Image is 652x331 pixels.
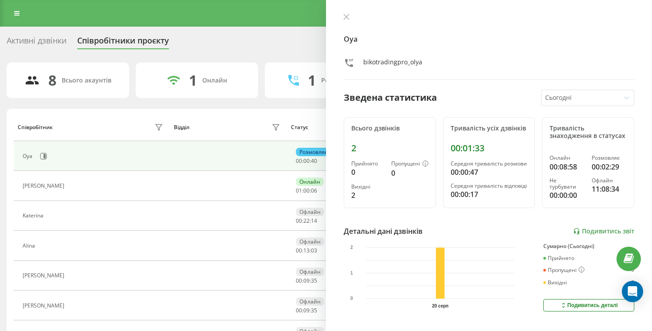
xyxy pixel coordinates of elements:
div: Вихідні [543,280,567,286]
span: 03 [311,247,317,254]
div: Прийнято [543,255,574,261]
div: 00:01:33 [451,143,528,154]
div: 2 [351,190,384,201]
div: Всього акаунтів [62,77,111,84]
div: Подивитись деталі [560,302,618,309]
span: 22 [303,217,310,225]
div: Офлайн [296,208,324,216]
span: 00 [296,247,302,254]
text: 0 [350,296,353,301]
div: Розмовляє [592,155,627,161]
div: : : [296,188,317,194]
a: Подивитись звіт [573,228,634,235]
span: 06 [311,187,317,194]
div: Зведена статистика [344,91,437,104]
div: : : [296,158,317,164]
div: Тривалість усіх дзвінків [451,125,528,132]
span: 09 [303,277,310,284]
span: 35 [311,307,317,314]
div: 2 [631,280,634,286]
div: Онлайн [296,177,324,186]
div: Середня тривалість відповіді [451,183,528,189]
div: 00:02:29 [592,162,627,172]
h4: Oya [344,34,634,44]
div: Офлайн [296,268,324,276]
div: Онлайн [202,77,227,84]
div: : : [296,248,317,254]
div: Співробітник [18,124,53,130]
div: Онлайн [550,155,585,161]
div: Пропущені [391,161,428,168]
div: 00:00:00 [550,190,585,201]
div: bikotradingpro_olya [363,58,422,71]
div: 00:00:17 [451,189,528,200]
div: Katerina [23,213,46,219]
span: 13 [303,247,310,254]
span: 14 [311,217,317,225]
div: [PERSON_NAME] [23,303,67,309]
div: Не турбувати [550,177,585,190]
div: Офлайн [592,177,627,184]
div: Розмовляє [296,148,331,156]
span: 09 [303,307,310,314]
div: 1 [308,72,316,89]
div: Детальні дані дзвінків [344,226,423,236]
button: Подивитись деталі [543,299,634,311]
div: Відділ [174,124,189,130]
div: Alina [23,243,37,249]
div: 2 [351,143,428,154]
div: [PERSON_NAME] [23,272,67,279]
div: 1 [189,72,197,89]
div: Вихідні [351,184,384,190]
div: Oya [23,153,35,159]
div: Сумарно (Сьогодні) [543,243,634,249]
span: 00 [296,277,302,284]
div: : : [296,307,317,314]
div: : : [296,218,317,224]
div: 0 [351,167,384,177]
div: Офлайн [296,237,324,246]
div: Співробітники проєкту [77,36,169,50]
div: 00:00:47 [451,167,528,177]
span: 40 [311,157,317,165]
div: Розмовляють [321,77,364,84]
div: 0 [391,168,428,178]
div: : : [296,278,317,284]
text: 2 [350,245,353,250]
div: Прийнято [351,161,384,167]
span: 00 [296,157,302,165]
div: [PERSON_NAME] [23,183,67,189]
div: Open Intercom Messenger [622,281,643,302]
span: 00 [303,157,310,165]
div: Пропущені [543,267,585,274]
text: 1 [350,271,353,276]
div: 8 [48,72,56,89]
div: 11:08:34 [592,184,627,194]
div: 00:08:58 [550,162,585,172]
div: Середня тривалість розмови [451,161,528,167]
div: Всього дзвінків [351,125,428,132]
div: Активні дзвінки [7,36,67,50]
div: Статус [291,124,308,130]
span: 01 [296,187,302,194]
div: Офлайн [296,297,324,306]
span: 00 [303,187,310,194]
div: Тривалість знаходження в статусах [550,125,627,140]
span: 00 [296,217,302,225]
span: 35 [311,277,317,284]
text: 20 серп [432,303,448,308]
span: 00 [296,307,302,314]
